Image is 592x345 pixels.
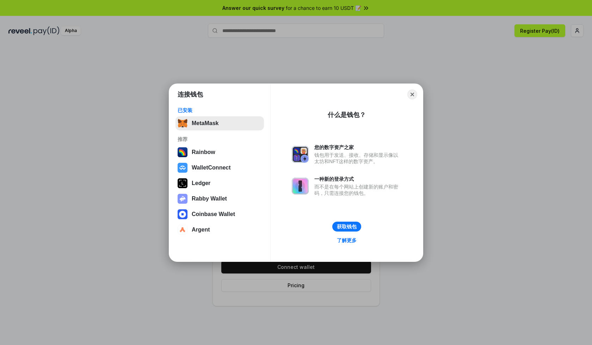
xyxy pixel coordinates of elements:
[178,90,203,99] h1: 连接钱包
[314,176,402,182] div: 一种新的登录方式
[175,192,264,206] button: Rabby Wallet
[192,180,210,186] div: Ledger
[314,144,402,150] div: 您的数字资产之家
[175,161,264,175] button: WalletConnect
[178,147,187,157] img: svg+xml,%3Csvg%20width%3D%22120%22%20height%3D%22120%22%20viewBox%3D%220%200%20120%20120%22%20fil...
[332,222,361,232] button: 获取钱包
[192,165,231,171] div: WalletConnect
[314,184,402,196] div: 而不是在每个网站上创建新的账户和密码，只需连接您的钱包。
[178,178,187,188] img: svg+xml,%3Csvg%20xmlns%3D%22http%3A%2F%2Fwww.w3.org%2F2000%2Fsvg%22%20width%3D%2228%22%20height%3...
[175,116,264,130] button: MetaMask
[328,111,366,119] div: 什么是钱包？
[175,145,264,159] button: Rainbow
[192,120,218,127] div: MetaMask
[192,227,210,233] div: Argent
[337,237,357,244] div: 了解更多
[178,118,187,128] img: svg+xml,%3Csvg%20fill%3D%22none%22%20height%3D%2233%22%20viewBox%3D%220%200%2035%2033%22%20width%...
[192,149,215,155] div: Rainbow
[314,152,402,165] div: 钱包用于发送、接收、存储和显示像以太坊和NFT这样的数字资产。
[333,236,361,245] a: 了解更多
[178,209,187,219] img: svg+xml,%3Csvg%20width%3D%2228%22%20height%3D%2228%22%20viewBox%3D%220%200%2028%2028%22%20fill%3D...
[175,223,264,237] button: Argent
[292,146,309,163] img: svg+xml,%3Csvg%20xmlns%3D%22http%3A%2F%2Fwww.w3.org%2F2000%2Fsvg%22%20fill%3D%22none%22%20viewBox...
[407,90,417,99] button: Close
[178,163,187,173] img: svg+xml,%3Csvg%20width%3D%2228%22%20height%3D%2228%22%20viewBox%3D%220%200%2028%2028%22%20fill%3D...
[337,223,357,230] div: 获取钱包
[178,136,262,142] div: 推荐
[175,176,264,190] button: Ledger
[192,211,235,217] div: Coinbase Wallet
[292,178,309,195] img: svg+xml,%3Csvg%20xmlns%3D%22http%3A%2F%2Fwww.w3.org%2F2000%2Fsvg%22%20fill%3D%22none%22%20viewBox...
[178,225,187,235] img: svg+xml,%3Csvg%20width%3D%2228%22%20height%3D%2228%22%20viewBox%3D%220%200%2028%2028%22%20fill%3D...
[178,107,262,113] div: 已安装
[175,207,264,221] button: Coinbase Wallet
[192,196,227,202] div: Rabby Wallet
[178,194,187,204] img: svg+xml,%3Csvg%20xmlns%3D%22http%3A%2F%2Fwww.w3.org%2F2000%2Fsvg%22%20fill%3D%22none%22%20viewBox...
